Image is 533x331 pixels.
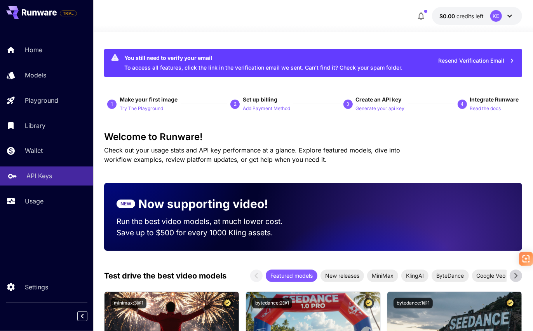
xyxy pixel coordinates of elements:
div: You still need to verify your email [124,54,402,62]
div: Collapse sidebar [83,309,93,323]
span: Create an API key [356,96,402,103]
p: Add Payment Method [243,105,290,112]
div: KlingAI [401,270,428,282]
p: Models [25,70,46,80]
p: Save up to $500 for every 1000 Kling assets. [117,227,298,238]
p: Usage [25,196,44,206]
p: Test drive the best video models [104,270,226,282]
p: 1 [111,101,113,108]
div: $0.00 [440,12,484,20]
p: NEW [120,200,131,207]
span: credits left [457,13,484,19]
span: Featured models [266,271,317,280]
p: Home [25,45,42,54]
p: Run the best video models, at much lower cost. [117,216,298,227]
div: New releases [320,270,364,282]
p: Read the docs [470,105,501,112]
p: 4 [461,101,463,108]
span: Google Veo [472,271,510,280]
span: Integrate Runware [470,96,519,103]
span: Add your payment card to enable full platform functionality. [60,9,77,18]
span: MiniMax [367,271,398,280]
button: bytedance:1@1 [394,298,433,308]
span: New releases [320,271,364,280]
button: Certified Model – Vetted for best performance and includes a commercial license. [364,298,374,308]
button: Add Payment Method [243,103,290,113]
button: Collapse sidebar [77,311,87,321]
button: Certified Model – Vetted for best performance and includes a commercial license. [222,298,233,308]
p: Wallet [25,146,43,155]
button: bytedance:2@1 [252,298,292,308]
button: Resend Verification Email [434,53,519,69]
p: Now supporting video! [138,195,268,213]
div: Featured models [266,270,317,282]
span: KlingAI [401,271,428,280]
button: Read the docs [470,103,501,113]
button: Generate your api key [356,103,405,113]
div: ByteDance [432,270,469,282]
div: KE [490,10,502,22]
button: minimax:3@1 [111,298,146,308]
p: Generate your api key [356,105,405,112]
p: Library [25,121,45,130]
div: To access all features, click the link in the verification email we sent. Can’t find it? Check yo... [124,51,402,75]
div: Google Veo [472,270,510,282]
span: TRIAL [60,11,77,16]
p: Settings [25,282,48,292]
button: Try The Playground [120,103,163,113]
p: 2 [234,101,237,108]
span: Make your first image [120,96,178,103]
p: 3 [347,101,349,108]
span: ByteDance [432,271,469,280]
p: Playground [25,96,58,105]
span: Set up billing [243,96,277,103]
h3: Welcome to Runware! [104,131,522,142]
button: Certified Model – Vetted for best performance and includes a commercial license. [505,298,516,308]
span: Check out your usage stats and API key performance at a glance. Explore featured models, dive int... [104,146,400,163]
p: API Keys [26,171,52,180]
span: $0.00 [440,13,457,19]
div: MiniMax [367,270,398,282]
p: Try The Playground [120,105,163,112]
button: $0.00KE [432,7,522,25]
